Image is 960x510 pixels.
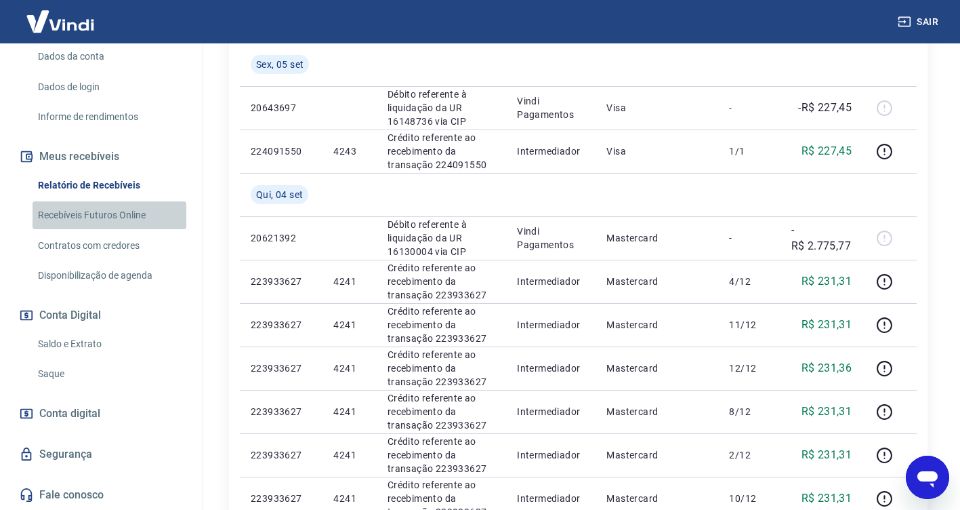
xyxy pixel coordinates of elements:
button: Conta Digital [16,300,186,330]
p: Mastercard [606,405,707,418]
span: Conta digital [39,404,100,423]
p: 4243 [333,144,365,158]
p: R$ 231,31 [801,317,852,333]
p: Crédito referente ao recebimento da transação 223933627 [388,305,495,345]
a: Segurança [16,439,186,469]
p: - [729,101,769,115]
p: Crédito referente ao recebimento da transação 223933627 [388,348,495,389]
p: 4/12 [729,275,769,288]
p: Visa [606,101,707,115]
p: R$ 231,31 [801,447,852,463]
p: -R$ 227,45 [798,100,852,116]
p: 223933627 [251,275,312,288]
p: Débito referente à liquidação da UR 16148736 via CIP [388,87,495,128]
p: Crédito referente ao recebimento da transação 223933627 [388,391,495,432]
p: 223933627 [251,405,312,418]
a: Saque [33,360,186,388]
p: Intermediador [517,448,585,462]
p: 2/12 [729,448,769,462]
a: Recebíveis Futuros Online [33,201,186,229]
p: Crédito referente ao recebimento da transação 223933627 [388,261,495,302]
p: - [729,231,769,245]
p: R$ 231,36 [801,360,852,376]
span: Sex, 05 set [256,58,304,71]
p: Intermediador [517,405,585,418]
p: Intermediador [517,144,585,158]
p: 10/12 [729,492,769,505]
button: Sair [895,9,944,35]
a: Dados da conta [33,43,186,71]
p: 11/12 [729,318,769,332]
a: Conta digital [16,399,186,429]
p: Mastercard [606,318,707,332]
p: Mastercard [606,448,707,462]
p: 224091550 [251,144,312,158]
img: Vindi [16,1,104,42]
p: 20643697 [251,101,312,115]
a: Dados de login [33,73,186,101]
a: Saldo e Extrato [33,330,186,358]
a: Relatório de Recebíveis [33,172,186,199]
p: 1/1 [729,144,769,158]
p: Débito referente à liquidação da UR 16130004 via CIP [388,218,495,258]
iframe: Botão para abrir a janela de mensagens [906,456,949,499]
p: R$ 231,31 [801,273,852,290]
p: R$ 231,31 [801,490,852,507]
p: 223933627 [251,318,312,332]
p: 223933627 [251,448,312,462]
p: 4241 [333,275,365,288]
p: 4241 [333,405,365,418]
p: R$ 227,45 [801,143,852,159]
p: Intermediador [517,492,585,505]
p: 8/12 [729,405,769,418]
a: Fale conosco [16,480,186,510]
a: Disponibilização de agenda [33,262,186,290]
p: Intermediador [517,275,585,288]
p: 223933627 [251,492,312,505]
p: Mastercard [606,231,707,245]
p: 4241 [333,318,365,332]
p: 12/12 [729,361,769,375]
p: Vindi Pagamentos [517,224,585,252]
p: Mastercard [606,361,707,375]
p: Crédito referente ao recebimento da transação 224091550 [388,131,495,172]
p: Mastercard [606,275,707,288]
p: Visa [606,144,707,158]
p: 4241 [333,361,365,375]
p: Vindi Pagamentos [517,94,585,121]
a: Informe de rendimentos [33,103,186,131]
p: Intermediador [517,361,585,375]
a: Contratos com credores [33,232,186,260]
p: Intermediador [517,318,585,332]
p: 4241 [333,492,365,505]
p: 4241 [333,448,365,462]
p: Crédito referente ao recebimento da transação 223933627 [388,435,495,475]
p: Mastercard [606,492,707,505]
p: 223933627 [251,361,312,375]
span: Qui, 04 set [256,188,303,201]
button: Meus recebíveis [16,142,186,172]
p: 20621392 [251,231,312,245]
p: R$ 231,31 [801,404,852,420]
p: -R$ 2.775,77 [791,222,852,254]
